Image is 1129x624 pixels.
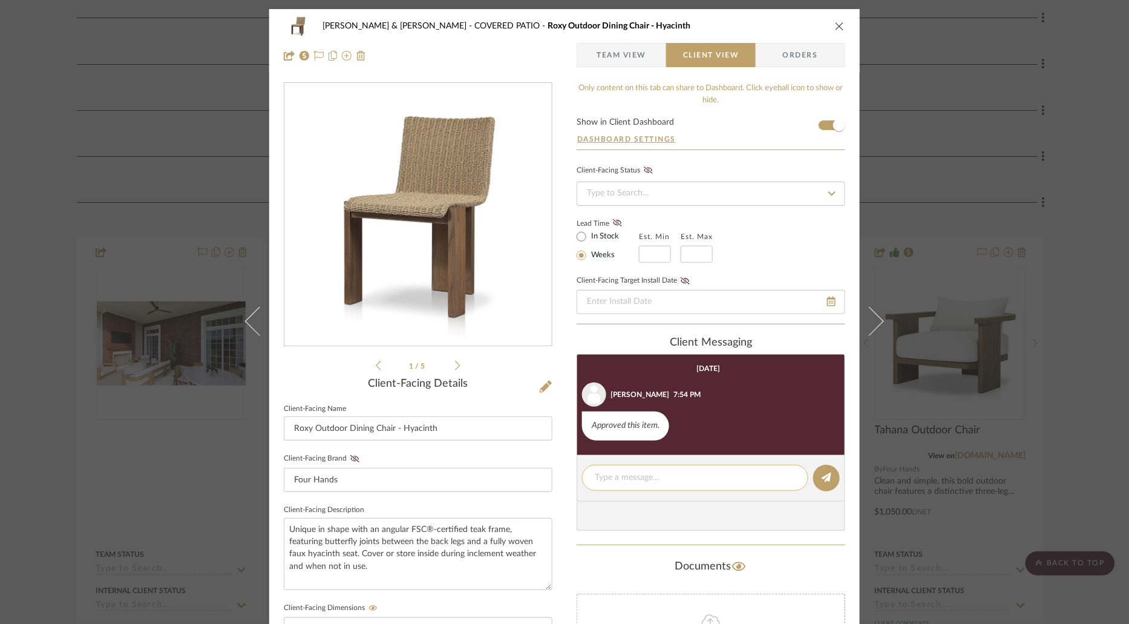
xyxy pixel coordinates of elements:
div: 7:54 PM [673,389,701,400]
label: Client-Facing Name [284,406,346,412]
button: Client-Facing Target Install Date [677,277,693,285]
span: [PERSON_NAME] & [PERSON_NAME] [322,22,474,30]
label: Client-Facing Description [284,507,364,513]
div: Approved this item. [582,412,669,441]
div: 0 [284,84,552,346]
button: Client-Facing Dimensions [365,604,381,613]
span: / [416,363,421,370]
label: In Stock [589,231,619,242]
span: Client View [683,43,739,67]
label: Lead Time [577,218,639,229]
img: Remove from project [356,51,366,61]
div: Documents [577,557,845,577]
button: Lead Time [609,217,626,229]
span: Roxy Outdoor Dining Chair - Hyacinth [548,22,690,30]
input: Enter Client-Facing Brand [284,468,552,492]
div: client Messaging [577,337,845,350]
img: 1d7037d5-457b-42df-8979-db3b4df16a6e_48x40.jpg [284,14,313,38]
span: 5 [421,363,427,370]
mat-radio-group: Select item type [577,229,639,263]
label: Client-Facing Dimensions [284,604,381,613]
input: Enter Install Date [577,290,845,314]
label: Client-Facing Brand [284,455,363,463]
div: Client-Facing Details [284,378,552,391]
div: Only content on this tab can share to Dashboard. Click eyeball icon to show or hide. [577,82,845,106]
label: Est. Max [681,232,713,241]
img: user_avatar.png [582,383,606,407]
span: COVERED PATIO [474,22,548,30]
label: Est. Min [639,232,670,241]
span: 1 [410,363,416,370]
span: Orders [770,43,831,67]
label: Weeks [589,250,615,261]
input: Type to Search… [577,182,845,206]
span: Team View [597,43,646,67]
img: 1d7037d5-457b-42df-8979-db3b4df16a6e_436x436.jpg [287,84,549,346]
button: close [834,21,845,31]
button: Client-Facing Brand [347,455,363,463]
div: [DATE] [697,364,721,373]
input: Enter Client-Facing Item Name [284,416,552,441]
div: Client-Facing Status [577,165,656,177]
div: [PERSON_NAME] [610,389,669,400]
label: Client-Facing Target Install Date [577,277,693,285]
button: Dashboard Settings [577,134,676,145]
